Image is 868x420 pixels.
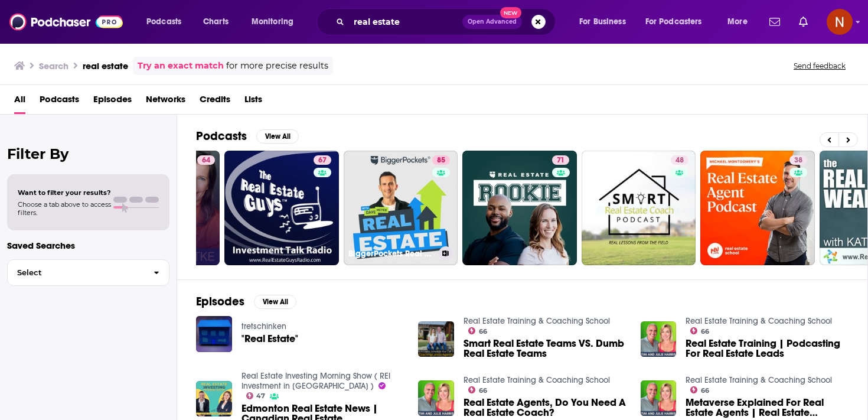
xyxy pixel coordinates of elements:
[552,155,569,165] a: 71
[645,14,702,30] span: For Podcasters
[701,329,709,334] span: 66
[500,7,521,18] span: New
[349,12,462,31] input: Search podcasts, credits, & more...
[638,12,719,31] button: open menu
[789,155,807,165] a: 38
[242,371,390,391] a: Real Estate Investing Morning Show ( REI Investment in Canada )
[196,294,296,309] a: EpisodesView All
[224,151,339,265] a: 67
[196,316,232,352] img: "Real Estate"
[39,60,68,71] h3: Search
[203,14,229,30] span: Charts
[18,200,111,217] span: Choose a tab above to access filters.
[432,155,450,165] a: 85
[790,61,849,71] button: Send feedback
[344,151,458,265] a: 85BiggerPockets Real Estate Podcast
[196,129,247,144] h2: Podcasts
[244,90,262,114] a: Lists
[314,155,331,165] a: 67
[7,240,169,251] p: Saved Searches
[464,375,610,385] a: Real Estate Training & Coaching School
[256,129,299,144] button: View All
[464,316,610,326] a: Real Estate Training & Coaching School
[686,398,849,418] a: Metaverse Explained For Real Estate Agents | Real Estate Coaching (4)
[794,12,812,32] a: Show notifications dropdown
[676,155,684,167] span: 48
[196,129,299,144] a: PodcastsView All
[8,269,144,276] span: Select
[318,155,327,167] span: 67
[464,398,626,418] a: Real Estate Agents, Do You Need A Real Estate Coach?
[468,386,487,393] a: 66
[671,155,688,165] a: 48
[254,295,296,309] button: View All
[242,334,298,344] a: "Real Estate"
[641,380,677,416] img: Metaverse Explained For Real Estate Agents | Real Estate Coaching (4)
[464,338,626,359] a: Smart Real Estate Teams VS. Dumb Real Estate Teams
[252,14,293,30] span: Monitoring
[571,12,641,31] button: open menu
[686,316,832,326] a: Real Estate Training & Coaching School
[40,90,79,114] span: Podcasts
[197,155,215,165] a: 64
[202,155,210,167] span: 64
[579,14,626,30] span: For Business
[468,19,517,25] span: Open Advanced
[827,9,853,35] span: Logged in as AdelNBM
[437,155,445,167] span: 85
[242,321,286,331] a: tretschinken
[418,321,454,357] img: Smart Real Estate Teams VS. Dumb Real Estate Teams
[468,327,487,334] a: 66
[138,59,224,73] a: Try an exact match
[226,59,328,73] span: for more precise results
[196,294,244,309] h2: Episodes
[794,155,802,167] span: 38
[418,380,454,416] a: Real Estate Agents, Do You Need A Real Estate Coach?
[690,386,709,393] a: 66
[7,145,169,162] h2: Filter By
[727,14,748,30] span: More
[200,90,230,114] a: Credits
[690,327,709,334] a: 66
[827,9,853,35] button: Show profile menu
[18,188,111,197] span: Want to filter your results?
[557,155,564,167] span: 71
[479,388,487,393] span: 66
[701,388,709,393] span: 66
[719,12,762,31] button: open menu
[7,259,169,286] button: Select
[14,90,25,114] a: All
[93,90,132,114] a: Episodes
[686,338,849,359] a: Real Estate Training | Podcasting For Real Estate Leads
[246,392,266,399] a: 47
[256,393,265,399] span: 47
[700,151,815,265] a: 38
[765,12,785,32] a: Show notifications dropdown
[195,12,236,31] a: Charts
[196,381,232,417] img: Edmonton Real Estate News | Canadian Real Estate
[462,151,577,265] a: 71
[9,11,123,33] img: Podchaser - Follow, Share and Rate Podcasts
[146,14,181,30] span: Podcasts
[328,8,567,35] div: Search podcasts, credits, & more...
[479,329,487,334] span: 66
[641,321,677,357] img: Real Estate Training | Podcasting For Real Estate Leads
[686,375,832,385] a: Real Estate Training & Coaching School
[827,9,853,35] img: User Profile
[146,90,185,114] a: Networks
[462,15,522,29] button: Open AdvancedNew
